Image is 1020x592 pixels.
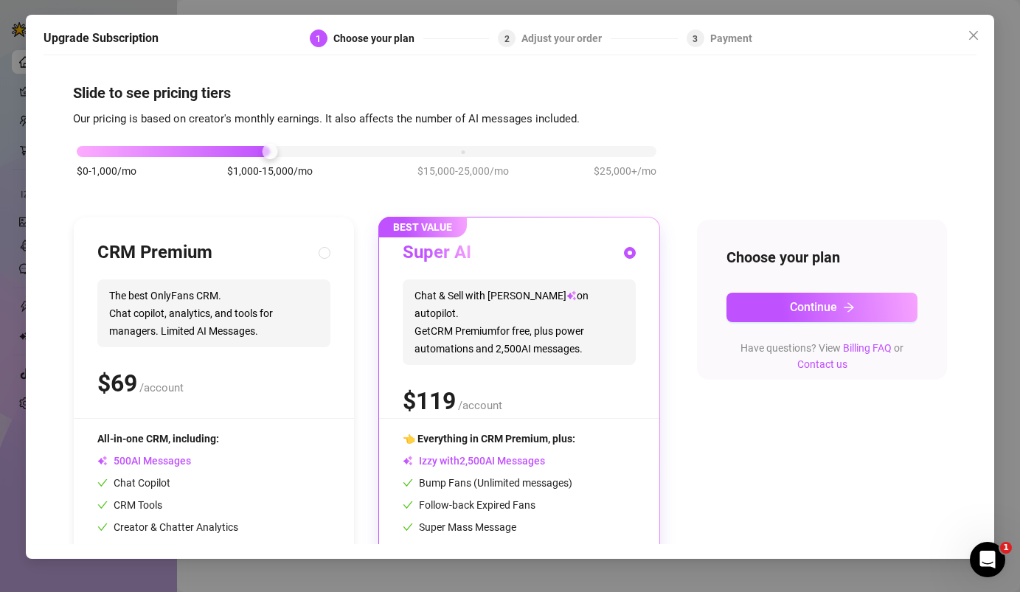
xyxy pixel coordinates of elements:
[97,522,108,532] span: check
[97,433,219,445] span: All-in-one CRM, including:
[403,241,471,265] h3: Super AI
[403,387,456,415] span: $
[726,247,918,268] h4: Choose your plan
[726,293,918,322] button: Continuearrow-right
[693,34,698,44] span: 3
[797,358,847,370] a: Contact us
[44,29,159,47] h5: Upgrade Subscription
[97,369,137,397] span: $
[97,478,108,488] span: check
[521,29,611,47] div: Adjust your order
[419,543,579,555] span: AI Messages at discounted rate
[962,24,985,47] button: Close
[97,279,330,347] span: The best OnlyFans CRM. Chat copilot, analytics, and tools for managers. Limited AI Messages.
[97,521,238,533] span: Creator & Chatter Analytics
[139,381,184,394] span: /account
[843,302,855,313] span: arrow-right
[740,342,903,370] span: Have questions? View or
[970,542,1005,577] iframe: Intercom live chat
[403,455,545,467] span: Izzy with AI Messages
[97,499,162,511] span: CRM Tools
[403,522,413,532] span: check
[1000,542,1012,554] span: 1
[417,163,509,179] span: $15,000-25,000/mo
[378,217,467,237] span: BEST VALUE
[594,163,656,179] span: $25,000+/mo
[97,477,170,489] span: Chat Copilot
[843,342,892,354] a: Billing FAQ
[333,29,423,47] div: Choose your plan
[97,241,212,265] h3: CRM Premium
[316,34,321,44] span: 1
[710,29,752,47] div: Payment
[403,477,572,489] span: Bump Fans (Unlimited messages)
[97,543,274,555] span: Permission Management for teams
[97,455,191,467] span: AI Messages
[77,163,136,179] span: $0-1,000/mo
[962,29,985,41] span: Close
[403,433,575,445] span: 👈 Everything in CRM Premium, plus:
[73,83,948,103] h4: Slide to see pricing tiers
[403,279,636,365] span: Chat & Sell with [PERSON_NAME] on autopilot. Get CRM Premium for free, plus power automations and...
[569,544,579,554] span: info-circle
[458,399,502,412] span: /account
[97,544,108,554] span: check
[403,499,535,511] span: Follow-back Expired Fans
[403,478,413,488] span: check
[504,34,510,44] span: 2
[403,521,516,533] span: Super Mass Message
[403,544,413,554] span: check
[968,29,979,41] span: close
[97,500,108,510] span: check
[790,300,837,314] span: Continue
[403,500,413,510] span: check
[227,163,313,179] span: $1,000-15,000/mo
[73,112,580,125] span: Our pricing is based on creator's monthly earnings. It also affects the number of AI messages inc...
